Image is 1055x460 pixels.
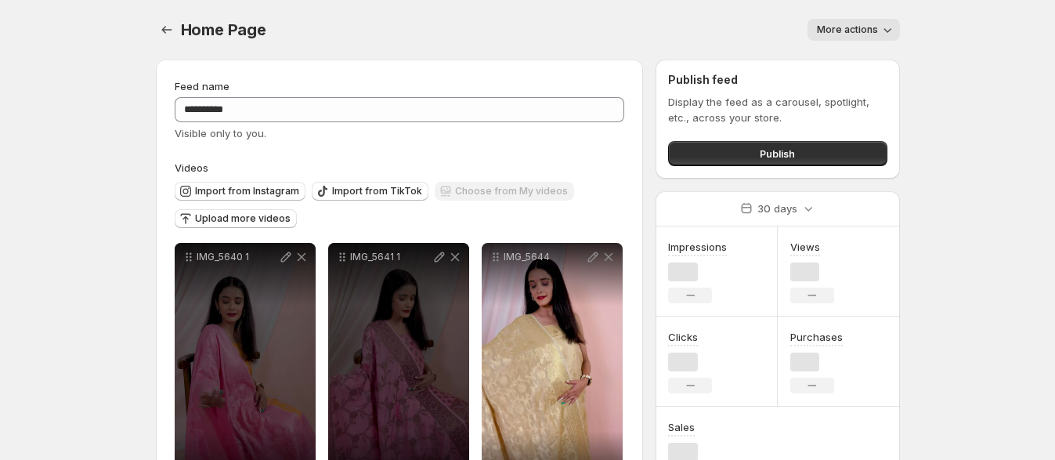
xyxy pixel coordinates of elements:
h3: Purchases [790,329,843,345]
h3: Views [790,239,820,255]
p: IMG_5641 1 [350,251,432,263]
button: Publish [668,141,887,166]
button: Import from Instagram [175,182,305,201]
span: Upload more videos [195,212,291,225]
h3: Clicks [668,329,698,345]
h3: Sales [668,419,695,435]
span: Import from Instagram [195,185,299,197]
h3: Impressions [668,239,727,255]
p: IMG_5644 [504,251,585,263]
p: 30 days [757,201,797,216]
button: Upload more videos [175,209,297,228]
span: Import from TikTok [332,185,422,197]
span: Home Page [181,20,266,39]
span: Visible only to you. [175,127,266,139]
span: Publish [760,146,795,161]
button: Import from TikTok [312,182,428,201]
button: Settings [156,19,178,41]
span: More actions [817,24,878,36]
p: Display the feed as a carousel, spotlight, etc., across your store. [668,94,887,125]
h2: Publish feed [668,72,887,88]
span: Videos [175,161,208,174]
p: IMG_5640 1 [197,251,278,263]
button: More actions [808,19,900,41]
span: Feed name [175,80,229,92]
